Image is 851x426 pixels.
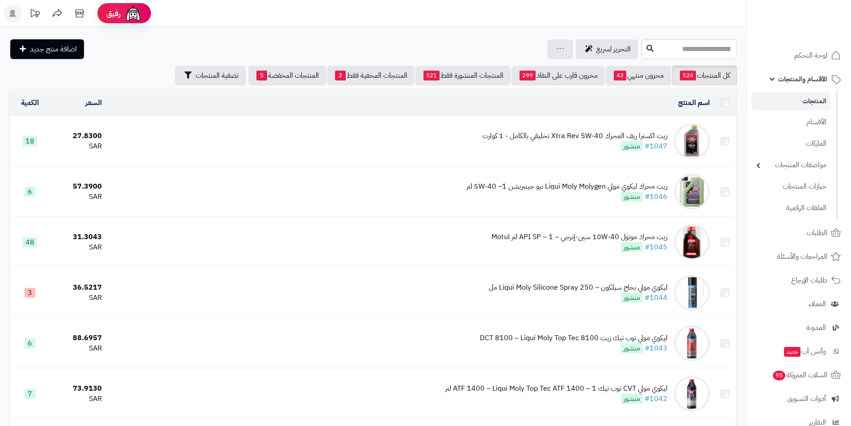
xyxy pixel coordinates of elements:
a: المراجعات والأسئلة [752,246,846,267]
a: السلات المتروكة95 [752,364,846,386]
span: وآتس آب [783,345,826,358]
span: الطلبات [807,227,827,239]
a: المدونة [752,317,846,338]
span: 3 [335,71,346,80]
a: لوحة التحكم [752,45,846,66]
span: السلات المتروكة [772,369,827,381]
a: #1043 [645,343,667,354]
span: لوحة التحكم [794,49,827,62]
div: 27.8300 [54,131,102,141]
a: المنتجات [752,92,831,110]
img: ai-face.png [124,4,142,22]
a: اسم المنتج [678,97,710,108]
a: المنتجات المنشورة فقط521 [415,66,511,85]
a: طلبات الإرجاع [752,270,846,291]
a: مواصفات المنتجات [752,156,831,175]
a: السعر [85,97,102,108]
span: العملاء [809,298,826,310]
span: 48 [23,237,37,247]
a: خيارات المنتجات [752,177,831,196]
a: وآتس آبجديد [752,341,846,362]
div: SAR [54,141,102,152]
span: المراجعات والأسئلة [777,250,827,263]
span: طلبات الإرجاع [791,274,827,287]
div: ليكوي مولي بخاخ سيلكون – Liqui Moly Silicone Spray 250 مل [489,283,667,293]
a: مخزون قارب على النفاذ299 [511,66,605,85]
span: 6 [25,338,35,348]
span: جديد [784,347,801,357]
span: منشور [621,343,643,353]
div: SAR [54,293,102,303]
div: زيت محرك موتول 10W‑40 سين-إنرجي – API SP – 1 لتر Motul [491,232,667,242]
img: ليكوي مولي توب تيك زيت DCT 8100 – Liqui Moly Top Tec 8100 [674,325,710,361]
img: ليكوي مولي بخاخ سيلكون – Liqui Moly Silicone Spray 250 مل [674,275,710,311]
span: تصفية المنتجات [196,70,239,81]
span: 95 [773,371,785,380]
span: أدوات التسويق [787,392,826,405]
div: SAR [54,242,102,253]
a: العملاء [752,293,846,315]
div: 73.9130 [54,384,102,394]
span: 524 [680,71,696,80]
a: الطلبات [752,222,846,244]
a: المنتجات المخفية فقط3 [327,66,415,85]
span: 521 [423,71,440,80]
span: 6 [25,187,35,197]
span: منشور [621,394,643,404]
div: SAR [54,394,102,404]
span: منشور [621,293,643,303]
img: زيت محرك ليكوي مولي Liqui Moly Molygen نيو جينيريشن 5W-40 –1 لتر [674,174,710,210]
div: ليكوي مولي CVT توب تيك ATF 1400 – Liqui Moly Top Tec ATF 1400 – 1 لتر [445,384,667,394]
a: #1042 [645,393,667,404]
a: أدوات التسويق [752,388,846,409]
span: 43 [614,71,626,80]
span: المدونة [806,321,826,334]
span: 18 [23,136,37,146]
div: زيت اكسترا ريف المحرك Xtra Rev 5W-40 تخليقي بالكامل - 1 كوارت [482,131,667,141]
img: زيت اكسترا ريف المحرك Xtra Rev 5W-40 تخليقي بالكامل - 1 كوارت [674,123,710,159]
div: 36.5217 [54,283,102,293]
span: 5 [256,71,267,80]
a: الماركات [752,134,831,153]
div: SAR [54,192,102,202]
a: اضافة منتج جديد [10,39,84,59]
span: 299 [520,71,536,80]
a: #1046 [645,191,667,202]
a: المنتجات المخفضة5 [248,66,326,85]
span: الأقسام والمنتجات [778,73,827,85]
img: ليكوي مولي CVT توب تيك ATF 1400 – Liqui Moly Top Tec ATF 1400 – 1 لتر [674,376,710,412]
div: SAR [54,343,102,354]
a: #1047 [645,141,667,152]
div: ليكوي مولي توب تيك زيت DCT 8100 – Liqui Moly Top Tec 8100 [480,333,667,343]
a: الأقسام [752,113,831,132]
a: مخزون منتهي43 [606,66,671,85]
div: زيت محرك ليكوي مولي Liqui Moly Molygen نيو جينيريشن 5W-40 –1 لتر [466,181,667,192]
img: زيت محرك موتول 10W‑40 سين-إنرجي – API SP – 1 لتر Motul [674,224,710,260]
span: اضافة منتج جديد [30,44,77,55]
a: كل المنتجات524 [672,66,737,85]
button: تصفية المنتجات [175,66,246,85]
div: 88.6957 [54,333,102,343]
div: 31.3043 [54,232,102,242]
a: الملفات الرقمية [752,198,831,218]
img: logo-2.png [790,24,843,43]
div: 57.3900 [54,181,102,192]
a: تحديثات المنصة [24,4,46,25]
span: 7 [25,389,35,399]
a: #1044 [645,292,667,303]
span: منشور [621,141,643,151]
span: 3 [25,288,35,298]
a: #1045 [645,242,667,253]
span: رفيق [106,8,121,19]
span: التحرير لسريع [596,44,631,55]
span: منشور [621,192,643,202]
span: منشور [621,242,643,252]
a: الكمية [21,97,39,108]
a: التحرير لسريع [576,39,638,59]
